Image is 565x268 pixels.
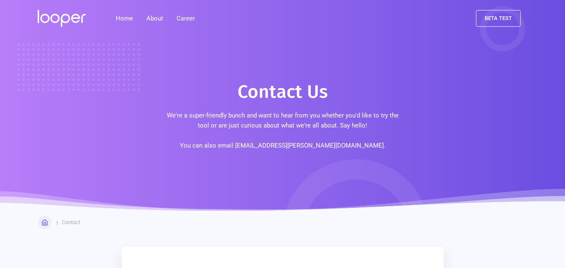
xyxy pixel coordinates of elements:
a: Career [170,10,202,27]
p: We're a super-friendly bunch and want to hear from you whether you'd like to try the tool or are ... [164,110,402,151]
div: Home [51,219,65,226]
div: About [140,10,170,27]
h1: Contact Us [238,80,328,104]
a: Home [38,216,51,229]
a: beta test [476,10,521,27]
div: Contact [62,219,80,226]
div: About [146,13,163,23]
a: Home [109,10,140,27]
